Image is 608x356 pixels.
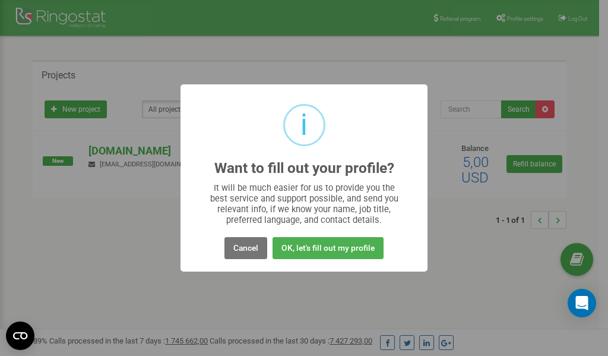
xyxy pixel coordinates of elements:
button: Open CMP widget [6,322,34,350]
div: Open Intercom Messenger [568,289,596,317]
div: i [300,106,308,144]
h2: Want to fill out your profile? [214,160,394,177]
button: Cancel [224,237,267,259]
button: OK, let's fill out my profile [273,237,384,259]
div: It will be much easier for us to provide you the best service and support possible, and send you ... [204,182,404,225]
